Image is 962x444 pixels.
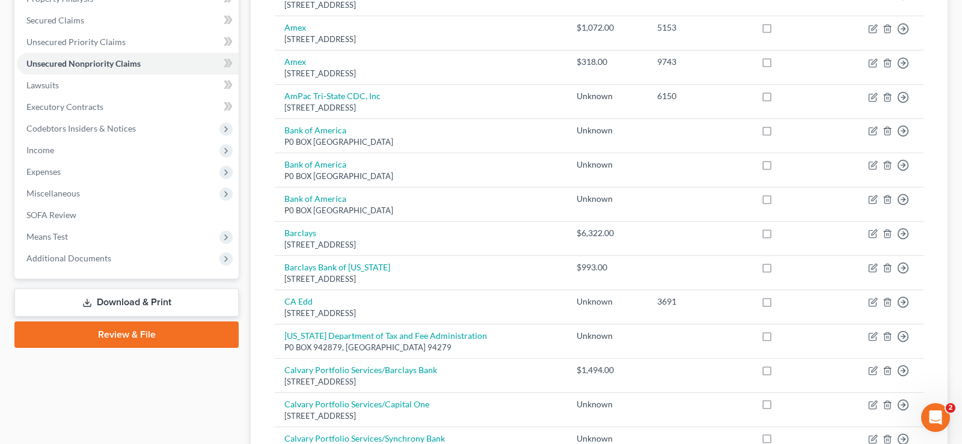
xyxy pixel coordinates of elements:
[577,56,638,68] div: $318.00
[284,296,313,306] a: CA Edd
[284,159,346,169] a: Bank of America
[577,124,638,136] div: Unknown
[17,75,239,96] a: Lawsuits
[17,31,239,53] a: Unsecured Priority Claims
[577,330,638,342] div: Unknown
[577,398,638,410] div: Unknown
[577,159,638,171] div: Unknown
[26,15,84,25] span: Secured Claims
[284,125,346,135] a: Bank of America
[284,410,557,422] div: [STREET_ADDRESS]
[657,90,743,102] div: 6150
[284,193,346,204] a: Bank of America
[284,376,557,388] div: [STREET_ADDRESS]
[284,91,381,101] a: AmPac Tri-State CDC, Inc
[657,296,743,308] div: 3691
[657,56,743,68] div: 9743
[26,80,59,90] span: Lawsuits
[14,321,239,348] a: Review & File
[284,56,306,67] a: Amex
[577,364,638,376] div: $1,494.00
[26,231,68,242] span: Means Test
[577,261,638,273] div: $993.00
[284,308,557,319] div: [STREET_ADDRESS]
[577,22,638,34] div: $1,072.00
[284,22,306,32] a: Amex
[26,188,80,198] span: Miscellaneous
[657,22,743,34] div: 5153
[17,96,239,118] a: Executory Contracts
[284,330,487,341] a: [US_STATE] Department of Tax and Fee Administration
[17,10,239,31] a: Secured Claims
[284,239,557,251] div: [STREET_ADDRESS]
[577,296,638,308] div: Unknown
[284,342,557,353] div: P0 BOX 942879, [GEOGRAPHIC_DATA] 94279
[26,253,111,263] span: Additional Documents
[26,145,54,155] span: Income
[26,102,103,112] span: Executory Contracts
[26,123,136,133] span: Codebtors Insiders & Notices
[284,273,557,285] div: [STREET_ADDRESS]
[577,193,638,205] div: Unknown
[284,68,557,79] div: [STREET_ADDRESS]
[284,262,390,272] a: Barclays Bank of [US_STATE]
[577,90,638,102] div: Unknown
[284,136,557,148] div: P0 BOX [GEOGRAPHIC_DATA]
[946,403,955,413] span: 2
[284,365,437,375] a: Calvary Portfolio Services/Barclays Bank
[284,399,429,409] a: Calvary Portfolio Services/Capital One
[17,53,239,75] a: Unsecured Nonpriority Claims
[284,205,557,216] div: P0 BOX [GEOGRAPHIC_DATA]
[14,288,239,317] a: Download & Print
[284,228,316,238] a: Barclays
[26,37,126,47] span: Unsecured Priority Claims
[284,171,557,182] div: P0 BOX [GEOGRAPHIC_DATA]
[26,210,76,220] span: SOFA Review
[284,433,445,443] a: Calvary Portfolio Services/Synchrony Bank
[921,403,950,432] iframe: Intercom live chat
[284,34,557,45] div: [STREET_ADDRESS]
[17,204,239,226] a: SOFA Review
[577,227,638,239] div: $6,322.00
[26,58,141,68] span: Unsecured Nonpriority Claims
[284,102,557,114] div: [STREET_ADDRESS]
[26,166,61,177] span: Expenses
